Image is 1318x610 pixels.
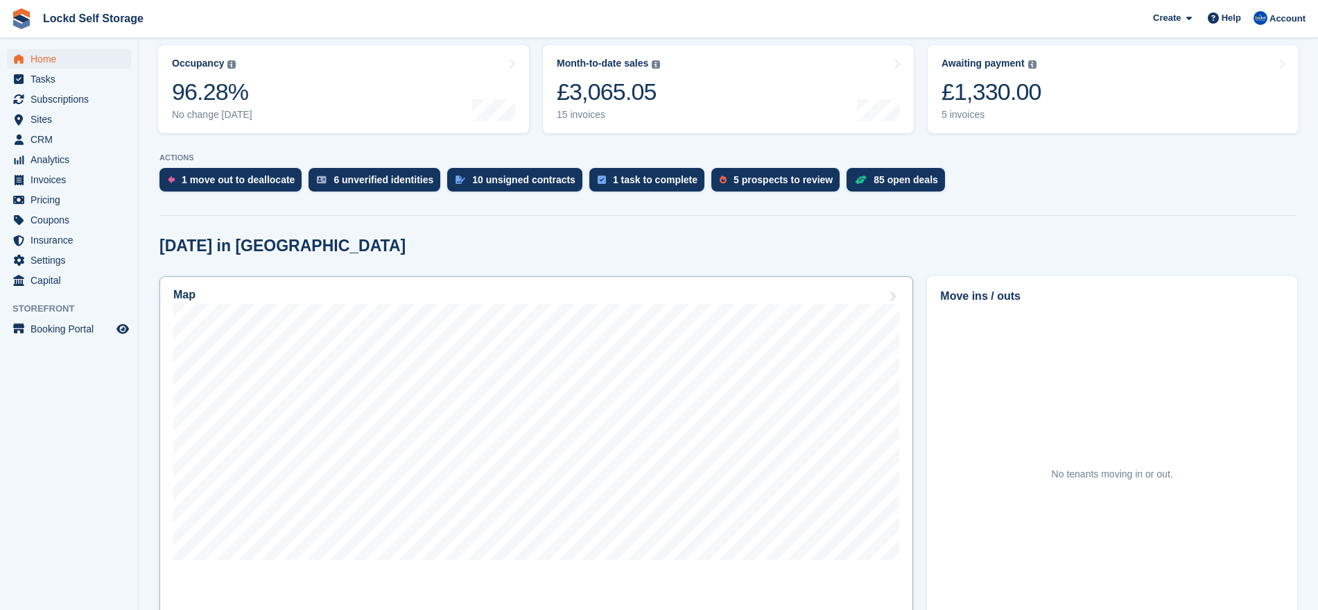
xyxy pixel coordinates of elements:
div: £3,065.05 [557,78,660,106]
a: 1 task to complete [589,168,711,198]
img: stora-icon-8386f47178a22dfd0bd8f6a31ec36ba5ce8667c1dd55bd0f319d3a0aa187defe.svg [11,8,32,29]
a: 6 unverified identities [309,168,447,198]
div: 5 invoices [942,109,1041,121]
span: Storefront [12,302,138,316]
a: menu [7,271,131,290]
img: verify_identity-adf6edd0f0f0b5bbfe63781bf79b02c33cf7c696d77639b501bdc392416b5a36.svg [317,176,327,184]
a: 85 open deals [847,168,952,198]
div: No change [DATE] [172,109,252,121]
span: Pricing [31,190,114,210]
a: menu [7,251,131,270]
a: 5 prospects to review [711,168,847,198]
a: menu [7,190,131,210]
span: Settings [31,251,114,270]
span: Invoices [31,170,114,189]
a: menu [7,170,131,189]
span: Capital [31,271,114,290]
span: Insurance [31,230,114,250]
a: menu [7,69,131,89]
div: 1 task to complete [613,174,697,185]
div: 15 invoices [557,109,660,121]
span: Help [1222,11,1241,25]
a: menu [7,230,131,250]
a: menu [7,110,131,129]
span: Home [31,49,114,69]
img: deal-1b604bf984904fb50ccaf53a9ad4b4a5d6e5aea283cecdc64d6e3604feb123c2.svg [855,175,867,185]
h2: Map [173,289,196,301]
span: Account [1269,12,1306,26]
span: Booking Portal [31,319,114,339]
div: 96.28% [172,78,252,106]
span: CRM [31,130,114,149]
a: Month-to-date sales £3,065.05 15 invoices [543,45,914,133]
a: Awaiting payment £1,330.00 5 invoices [928,45,1299,133]
img: task-75834270c22a3079a89374b754ae025e5fb1db73e45f91037f5363f120a921f8.svg [598,176,606,184]
a: menu [7,210,131,230]
div: No tenants moving in or out. [1052,467,1173,482]
div: 85 open deals [874,174,938,185]
img: contract_signature_icon-13c848040528278c33f63329250d36e43548de30e8caae1d1a13099fd9432cc5.svg [456,176,465,184]
img: prospect-51fa495bee0391a8d652442698ab0144808aea92771e9ea1ae160a38d050c398.svg [720,176,727,184]
img: Jonny Bleach [1254,11,1267,25]
div: £1,330.00 [942,78,1041,106]
a: menu [7,150,131,169]
div: Awaiting payment [942,58,1025,69]
div: 5 prospects to review [734,174,833,185]
div: Occupancy [172,58,224,69]
a: 1 move out to deallocate [159,168,309,198]
span: Subscriptions [31,90,114,109]
span: Coupons [31,210,114,230]
div: Month-to-date sales [557,58,648,69]
div: 10 unsigned contracts [472,174,575,185]
img: icon-info-grey-7440780725fd019a000dd9b08b2336e03edf1995a4989e88bcd33f0948082b44.svg [652,60,660,69]
img: move_outs_to_deallocate_icon-f764333ba52eb49d3ac5e1228854f67142a1ed5810a6f6cc68b1a99e826820c5.svg [168,176,175,184]
div: 6 unverified identities [333,174,433,185]
a: menu [7,130,131,149]
span: Tasks [31,69,114,89]
a: menu [7,49,131,69]
a: Preview store [114,321,131,337]
img: icon-info-grey-7440780725fd019a000dd9b08b2336e03edf1995a4989e88bcd33f0948082b44.svg [1028,60,1037,69]
p: ACTIONS [159,153,1297,162]
a: menu [7,90,131,109]
span: Create [1153,11,1181,25]
a: Lockd Self Storage [37,7,149,30]
div: 1 move out to deallocate [182,174,295,185]
img: icon-info-grey-7440780725fd019a000dd9b08b2336e03edf1995a4989e88bcd33f0948082b44.svg [227,60,236,69]
span: Sites [31,110,114,129]
span: Analytics [31,150,114,169]
h2: Move ins / outs [940,288,1284,305]
h2: [DATE] in [GEOGRAPHIC_DATA] [159,237,406,255]
a: Occupancy 96.28% No change [DATE] [158,45,529,133]
a: menu [7,319,131,339]
a: 10 unsigned contracts [447,168,589,198]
